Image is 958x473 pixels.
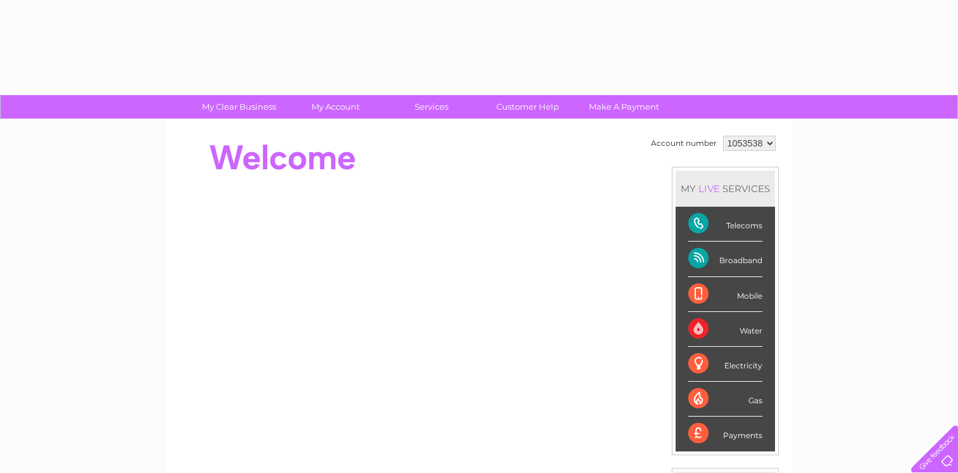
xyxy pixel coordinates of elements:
div: Electricity [688,347,762,382]
td: Account number [648,133,720,154]
div: Water [688,312,762,347]
a: Customer Help [476,95,580,119]
div: Payments [688,417,762,451]
a: Make A Payment [572,95,676,119]
div: Gas [688,382,762,417]
div: LIVE [696,183,722,195]
a: My Clear Business [187,95,291,119]
div: Mobile [688,277,762,312]
div: Telecoms [688,207,762,242]
div: MY SERVICES [676,171,775,207]
a: Services [379,95,484,119]
div: Broadband [688,242,762,276]
a: My Account [283,95,388,119]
